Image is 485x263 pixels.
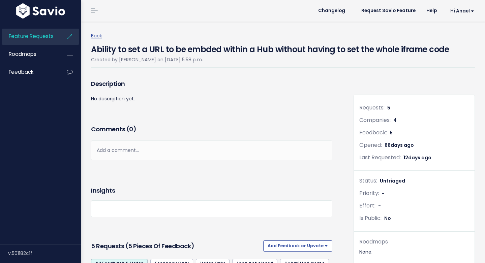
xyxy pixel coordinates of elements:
[382,190,385,197] span: -
[359,214,382,222] span: Is Public:
[263,240,332,251] button: Add Feedback or Upvote
[359,237,469,247] div: Roadmaps
[2,64,56,80] a: Feedback
[91,95,332,103] p: No description yet.
[129,125,133,133] span: 0
[442,6,480,16] a: Hi Anael
[9,33,54,40] span: Feature Requests
[91,186,115,195] h3: Insights
[385,142,414,149] span: 88
[91,79,332,89] h3: Description
[359,189,379,197] span: Priority:
[408,154,431,161] span: days ago
[359,248,469,256] div: None.
[359,154,401,161] span: Last Requested:
[384,215,391,222] span: No
[380,177,405,184] span: Untriaged
[91,56,203,63] span: Created by [PERSON_NAME] on [DATE] 5:58 p.m.
[403,154,431,161] span: 12
[390,129,393,136] span: 5
[359,104,385,111] span: Requests:
[9,68,33,75] span: Feedback
[91,125,332,134] h3: Comments ( )
[2,46,56,62] a: Roadmaps
[91,140,332,160] div: Add a comment...
[359,177,377,185] span: Status:
[387,104,390,111] span: 5
[359,141,382,149] span: Opened:
[91,241,261,251] h3: 5 Requests (5 pieces of Feedback)
[359,116,391,124] span: Companies:
[14,3,67,19] img: logo-white.9d6f32f41409.svg
[8,244,81,262] div: v.501182c1f
[91,40,449,56] h4: Ability to set a URL to be embded within a Hub without having to set the whole iframe code
[356,6,421,16] a: Request Savio Feature
[359,129,387,136] span: Feedback:
[91,32,102,39] a: Back
[359,202,375,209] span: Effort:
[421,6,442,16] a: Help
[318,8,345,13] span: Changelog
[391,142,414,149] span: days ago
[450,8,474,13] span: Hi Anael
[393,117,397,124] span: 4
[9,51,36,58] span: Roadmaps
[378,202,381,209] span: -
[2,29,56,44] a: Feature Requests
